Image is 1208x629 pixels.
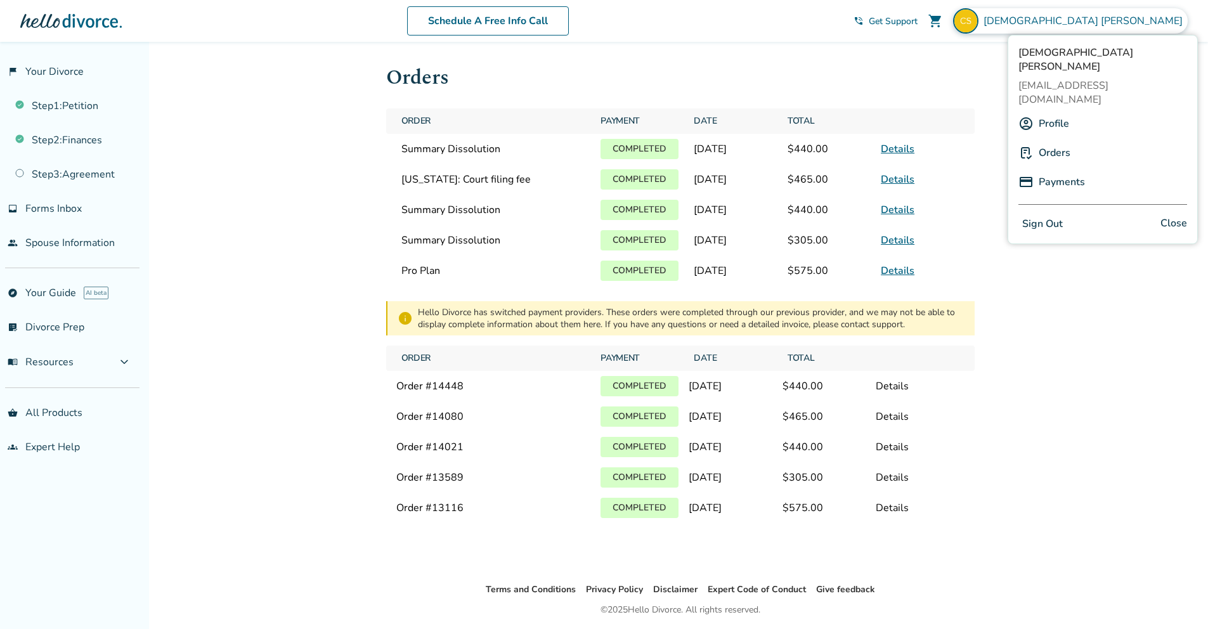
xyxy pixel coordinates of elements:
[601,437,679,457] p: Completed
[401,233,586,247] span: Summary Dissolution
[601,376,679,396] p: Completed
[783,346,871,371] span: Total
[783,410,871,424] div: $ 465.00
[869,15,918,27] span: Get Support
[783,108,871,134] span: Total
[953,8,978,34] img: cseymour100@gmail.com
[595,108,684,134] span: Payment
[8,288,18,298] span: explore
[783,501,871,515] div: $ 575.00
[783,137,871,161] span: $440.00
[689,501,777,515] div: [DATE]
[689,410,777,424] div: [DATE]
[8,357,18,367] span: menu_book
[8,204,18,214] span: inbox
[881,233,914,247] a: Details
[601,602,760,618] div: © 2025 Hello Divorce. All rights reserved.
[1018,79,1187,107] span: [EMAIL_ADDRESS][DOMAIN_NAME]
[689,440,777,454] div: [DATE]
[396,501,591,515] div: Order # 13116
[1018,174,1034,190] img: P
[783,228,871,252] span: $305.00
[401,203,586,217] span: Summary Dissolution
[881,172,914,186] a: Details
[783,470,871,484] div: $ 305.00
[407,6,569,36] a: Schedule A Free Info Call
[783,379,871,393] div: $ 440.00
[396,410,591,424] div: Order # 14080
[928,13,943,29] span: shopping_cart
[1018,116,1034,131] img: A
[689,470,777,484] div: [DATE]
[396,440,591,454] div: Order # 14021
[396,470,591,484] div: Order # 13589
[486,583,576,595] a: Terms and Conditions
[653,582,698,597] li: Disclaimer
[396,346,591,371] span: Order
[398,311,413,326] span: info
[601,498,679,518] p: Completed
[1018,215,1067,233] button: Sign Out
[783,440,871,454] div: $ 440.00
[396,379,591,393] div: Order # 14448
[689,137,777,161] span: [DATE]
[8,67,18,77] span: flag_2
[396,108,591,134] span: Order
[984,14,1188,28] span: [DEMOGRAPHIC_DATA] [PERSON_NAME]
[708,583,806,595] a: Expert Code of Conduct
[689,259,777,283] span: [DATE]
[1039,141,1070,165] a: Orders
[854,15,918,27] a: phone_in_talkGet Support
[601,261,679,281] p: Completed
[8,238,18,248] span: people
[401,172,586,186] span: [US_STATE]: Court filing fee
[783,259,871,283] span: $575.00
[876,501,964,515] div: Details
[1039,170,1085,194] a: Payments
[586,583,643,595] a: Privacy Policy
[783,198,871,222] span: $440.00
[386,62,975,93] h1: Orders
[601,406,679,427] p: Completed
[689,108,777,134] span: Date
[689,198,777,222] span: [DATE]
[689,346,777,371] span: Date
[8,442,18,452] span: groups
[876,410,964,424] div: Details
[1039,112,1069,136] a: Profile
[401,142,586,156] span: Summary Dissolution
[876,470,964,484] div: Details
[601,467,679,488] p: Completed
[881,142,914,156] a: Details
[25,202,82,216] span: Forms Inbox
[8,408,18,418] span: shopping_basket
[689,228,777,252] span: [DATE]
[689,167,777,191] span: [DATE]
[601,139,679,159] p: Completed
[881,264,914,278] a: Details
[8,355,74,369] span: Resources
[816,582,875,597] li: Give feedback
[601,169,679,190] p: Completed
[881,203,914,217] a: Details
[854,16,864,26] span: phone_in_talk
[601,200,679,220] p: Completed
[595,346,684,371] span: Payment
[876,440,964,454] div: Details
[689,379,777,393] div: [DATE]
[8,322,18,332] span: list_alt_check
[1145,568,1208,629] iframe: Chat Widget
[1018,46,1187,74] span: [DEMOGRAPHIC_DATA] [PERSON_NAME]
[117,354,132,370] span: expand_more
[401,264,586,278] span: Pro Plan
[84,287,108,299] span: AI beta
[418,306,964,330] div: Hello Divorce has switched payment providers. These orders were completed through our previous pr...
[876,379,964,393] div: Details
[783,167,871,191] span: $465.00
[601,230,679,250] p: Completed
[1160,215,1187,233] span: Close
[1018,145,1034,160] img: P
